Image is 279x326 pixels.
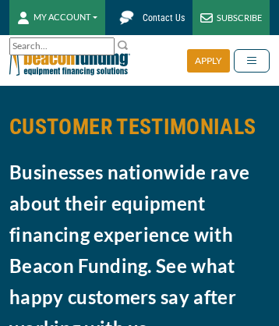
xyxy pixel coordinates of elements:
[9,37,115,55] input: Search
[117,39,129,51] img: Search
[143,12,185,23] span: Contact Us
[113,4,140,31] img: Beacon Funding chat
[98,41,111,53] a: Clear search text
[9,109,270,145] h2: CUSTOMER TESTIMONIALS
[187,49,234,73] a: APPLY
[105,4,192,31] a: Contact Us
[234,49,270,73] button: Toggle navigation
[9,35,130,86] img: Beacon Funding Corporation logo
[187,49,230,73] div: APPLY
